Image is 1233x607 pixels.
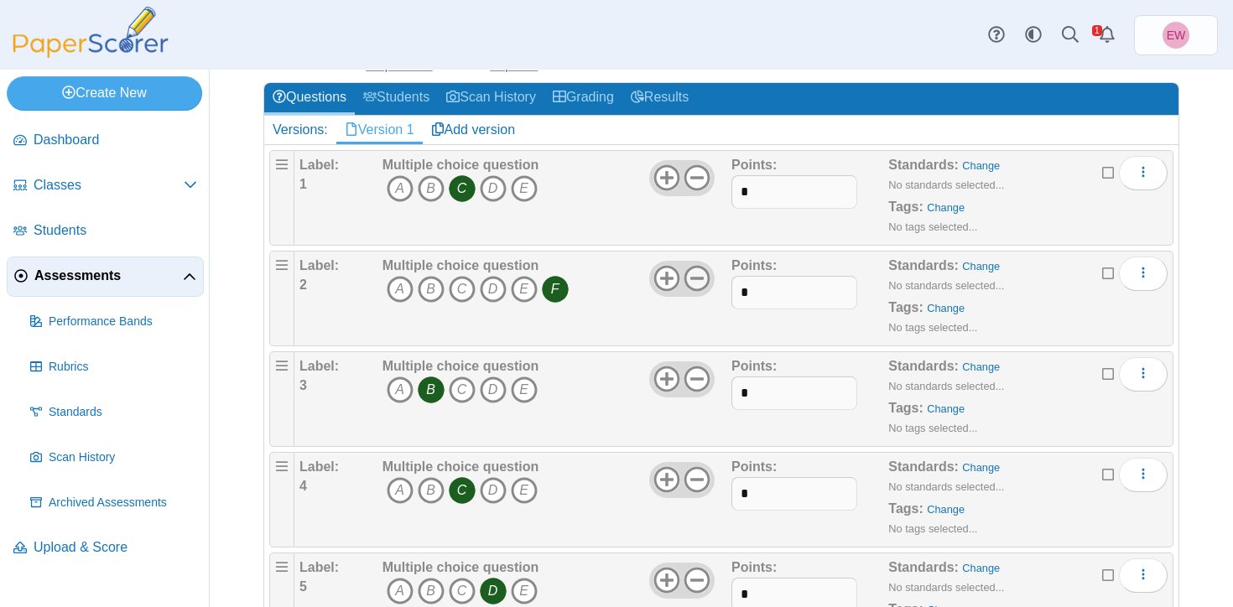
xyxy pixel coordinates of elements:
[7,121,204,161] a: Dashboard
[299,378,307,392] b: 3
[1119,357,1168,391] button: More options
[544,83,622,114] a: Grading
[1134,15,1218,55] a: Erin Wiley
[387,276,414,303] i: A
[23,392,204,433] a: Standards
[888,480,1004,493] small: No standards selected...
[962,361,1000,373] a: Change
[927,402,965,415] a: Change
[888,300,923,314] b: Tags:
[480,376,507,403] i: D
[1119,558,1168,592] button: More options
[387,578,414,604] i: A
[962,260,1000,272] a: Change
[480,578,507,604] i: D
[927,302,965,314] a: Change
[382,158,539,172] b: Multiple choice question
[511,578,538,604] i: E
[34,538,197,557] span: Upload & Score
[449,276,476,303] i: C
[7,211,204,252] a: Students
[23,483,204,523] a: Archived Assessments
[299,459,339,474] b: Label:
[480,175,507,202] i: D
[299,158,339,172] b: Label:
[731,459,777,474] b: Points:
[480,477,507,504] i: D
[731,359,777,373] b: Points:
[299,177,307,191] b: 1
[438,83,544,114] a: Scan History
[264,116,336,144] div: Versions:
[731,258,777,272] b: Points:
[1119,156,1168,189] button: More options
[49,359,197,376] span: Rubrics
[962,461,1000,474] a: Change
[299,579,307,594] b: 5
[49,495,197,511] span: Archived Assessments
[387,175,414,202] i: A
[34,221,197,240] span: Students
[382,258,539,272] b: Multiple choice question
[1119,458,1168,491] button: More options
[423,116,524,144] a: Add version
[511,376,538,403] i: E
[888,200,923,214] b: Tags:
[731,560,777,574] b: Points:
[355,83,438,114] a: Students
[7,46,174,60] a: PaperScorer
[418,477,445,504] i: B
[336,116,423,144] a: Version 1
[387,376,414,403] i: A
[888,179,1004,191] small: No standards selected...
[269,251,294,346] div: Drag handle
[382,560,539,574] b: Multiple choice question
[418,276,445,303] i: B
[888,581,1004,594] small: No standards selected...
[888,501,923,516] b: Tags:
[49,314,197,330] span: Performance Bands
[888,560,959,574] b: Standards:
[299,560,339,574] b: Label:
[299,258,339,272] b: Label:
[962,159,1000,172] a: Change
[23,438,204,478] a: Scan History
[511,175,538,202] i: E
[34,176,184,195] span: Classes
[888,359,959,373] b: Standards:
[7,257,204,297] a: Assessments
[34,131,197,149] span: Dashboard
[269,150,294,246] div: Drag handle
[269,452,294,547] div: Drag handle
[888,522,977,535] small: No tags selected...
[927,503,965,516] a: Change
[888,279,1004,292] small: No standards selected...
[418,175,445,202] i: B
[299,479,307,493] b: 4
[7,7,174,58] img: PaperScorer
[1167,29,1186,41] span: Erin Wiley
[511,477,538,504] i: E
[888,422,977,434] small: No tags selected...
[299,278,307,292] b: 2
[449,175,476,202] i: C
[449,376,476,403] i: C
[962,562,1000,574] a: Change
[1119,257,1168,290] button: More options
[622,83,697,114] a: Results
[888,220,977,233] small: No tags selected...
[480,276,507,303] i: D
[387,477,414,504] i: A
[888,380,1004,392] small: No standards selected...
[269,351,294,447] div: Drag handle
[382,359,539,373] b: Multiple choice question
[418,376,445,403] i: B
[449,578,476,604] i: C
[299,359,339,373] b: Label:
[449,477,476,504] i: C
[888,459,959,474] b: Standards:
[49,404,197,421] span: Standards
[888,258,959,272] b: Standards:
[731,158,777,172] b: Points:
[1163,22,1189,49] span: Erin Wiley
